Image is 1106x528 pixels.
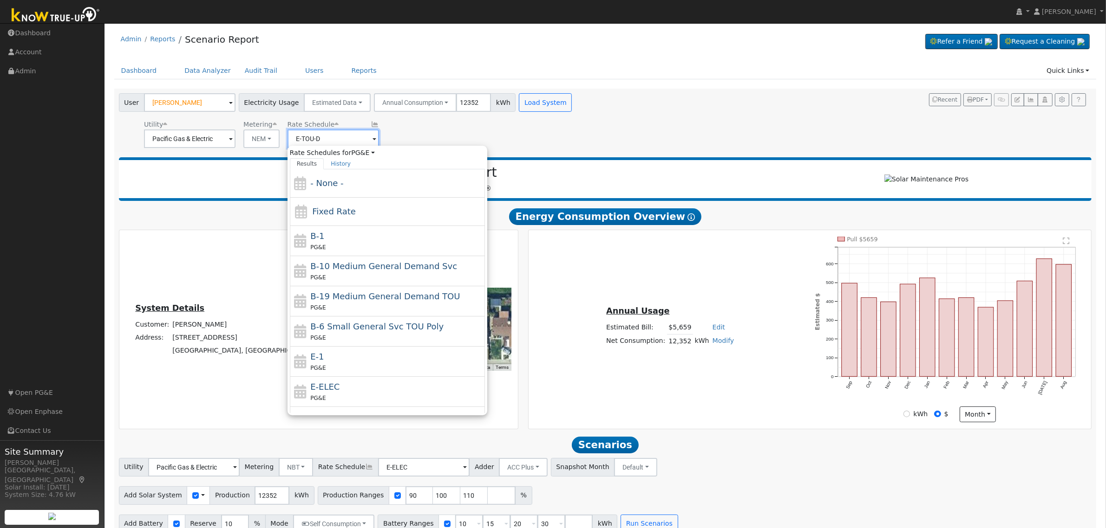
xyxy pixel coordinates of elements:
[134,331,171,344] td: Address:
[243,129,280,148] button: NEM
[942,380,950,390] text: Feb
[290,158,324,169] a: Results
[351,149,375,156] a: PG&E
[826,336,834,341] text: 200
[5,465,99,485] div: [GEOGRAPHIC_DATA], [GEOGRAPHIC_DATA]
[310,261,457,271] span: B-10 Medium General Demand Service (Primary Voltage)
[959,298,975,377] rect: onclick=""
[312,206,356,216] span: Fixed Rate
[884,380,892,390] text: Nov
[920,278,936,377] rect: onclick=""
[934,411,941,417] input: $
[378,458,470,476] input: Select a Rate Schedule
[713,323,725,331] a: Edit
[1011,93,1024,106] button: Edit User
[7,5,105,26] img: Know True-Up
[1055,93,1069,106] button: Settings
[310,412,365,422] span: Electric Vehicle EV2 (Sch)
[469,458,499,476] span: Adder
[171,331,339,344] td: [STREET_ADDRESS]
[900,284,916,376] rect: onclick=""
[1000,34,1090,50] a: Request a Cleaning
[310,352,324,361] span: E-1
[978,307,994,376] rect: onclick=""
[290,148,375,158] span: Rate Schedules for
[1040,62,1096,79] a: Quick Links
[1017,281,1033,377] rect: onclick=""
[135,303,204,313] u: System Details
[1056,264,1072,377] rect: onclick=""
[310,382,340,392] span: E-ELEC
[121,35,142,43] a: Admin
[960,406,996,422] button: month
[310,304,326,311] span: PG&E
[150,35,175,43] a: Reports
[962,380,970,390] text: Mar
[171,318,339,331] td: [PERSON_NAME]
[1072,93,1086,106] a: Help Link
[667,335,693,348] td: 12,352
[515,486,532,505] span: %
[667,321,693,335] td: $5,659
[5,458,99,468] div: [PERSON_NAME]
[693,335,711,348] td: kWh
[288,129,379,148] input: Select a Rate Schedule
[238,62,284,79] a: Audit Trail
[310,335,326,341] span: PG&E
[119,93,144,112] span: User
[310,244,326,251] span: PG&E
[913,409,928,419] label: kWh
[124,165,766,193] div: Powered by Know True-Up ®
[144,93,236,112] input: Select a User
[496,365,509,370] a: Terms (opens in new tab)
[491,93,516,112] span: kWh
[185,34,259,45] a: Scenario Report
[551,458,615,476] span: Snapshot Month
[826,280,834,285] text: 500
[998,301,1014,376] rect: onclick=""
[826,261,834,266] text: 600
[310,178,343,188] span: - None -
[1001,380,1009,390] text: May
[865,380,873,389] text: Oct
[881,302,897,377] rect: onclick=""
[944,409,949,419] label: $
[826,299,834,304] text: 400
[243,120,280,129] div: Metering
[1037,380,1048,395] text: [DATE]
[119,458,149,476] span: Utility
[177,62,238,79] a: Data Analyzer
[5,490,99,500] div: System Size: 4.76 kW
[345,62,384,79] a: Reports
[298,62,331,79] a: Users
[1042,8,1096,15] span: [PERSON_NAME]
[687,213,695,221] i: Show Help
[831,374,834,379] text: 0
[1021,380,1029,389] text: Jun
[144,129,236,148] input: Select a Utility
[826,317,834,322] text: 300
[847,236,878,243] text: Pull $5659
[289,486,314,505] span: kWh
[509,208,701,225] span: Energy Consumption Overview
[114,62,164,79] a: Dashboard
[310,274,326,281] span: PG&E
[1060,380,1067,390] text: Aug
[279,458,314,476] button: NBT
[1037,259,1053,377] rect: onclick=""
[1024,93,1038,106] button: Multi-Series Graph
[119,486,188,505] span: Add Solar System
[324,158,358,169] a: History
[923,380,931,389] text: Jan
[310,395,326,401] span: PG&E
[713,337,734,344] a: Modify
[148,458,240,476] input: Select a Utility
[48,513,56,520] img: retrieve
[903,411,910,417] input: kWh
[313,458,379,476] span: Rate Schedule
[288,121,339,128] span: Alias: None
[5,445,99,458] span: Site Summary
[939,299,955,377] rect: onclick=""
[814,293,821,330] text: Estimated $
[374,93,457,112] button: Annual Consumption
